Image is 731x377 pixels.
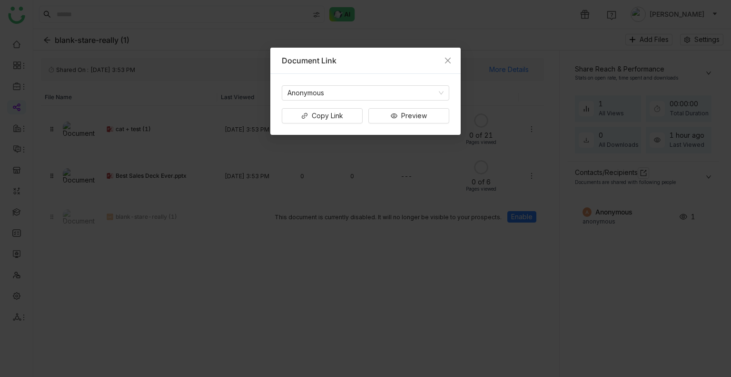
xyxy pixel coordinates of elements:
button: Close [435,48,461,73]
div: Document Link [282,55,449,66]
span: Preview [401,111,427,121]
span: Copy Link [312,111,343,121]
nz-select-item: Anonymous [287,86,444,100]
button: Preview [368,108,449,123]
button: Copy Link [282,108,363,123]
